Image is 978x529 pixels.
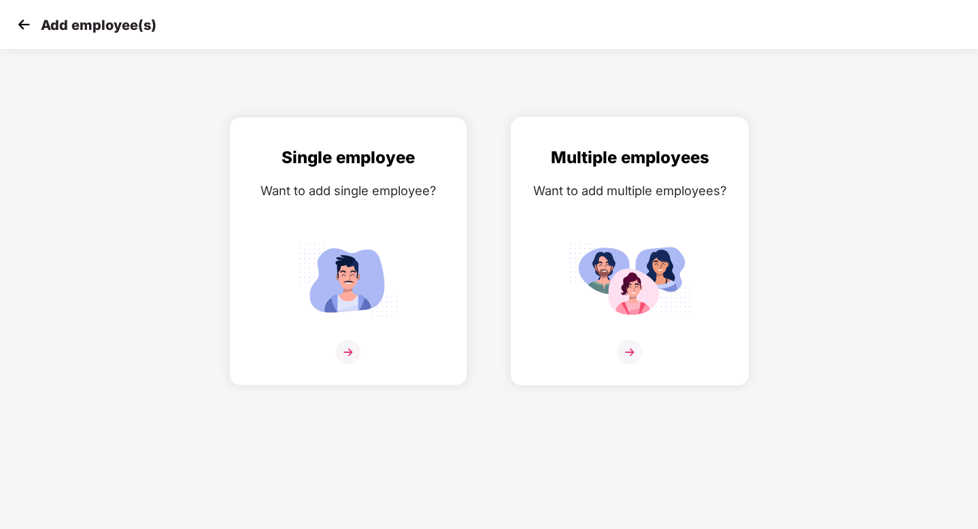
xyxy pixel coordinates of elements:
[243,181,453,201] div: Want to add single employee?
[336,340,360,364] img: svg+xml;base64,PHN2ZyB4bWxucz0iaHR0cDovL3d3dy53My5vcmcvMjAwMC9zdmciIHdpZHRoPSIzNiIgaGVpZ2h0PSIzNi...
[287,237,409,322] img: svg+xml;base64,PHN2ZyB4bWxucz0iaHR0cDovL3d3dy53My5vcmcvMjAwMC9zdmciIGlkPSJTaW5nbGVfZW1wbG95ZWUiIH...
[243,145,453,171] div: Single employee
[525,181,735,201] div: Want to add multiple employees?
[569,237,691,322] img: svg+xml;base64,PHN2ZyB4bWxucz0iaHR0cDovL3d3dy53My5vcmcvMjAwMC9zdmciIGlkPSJNdWx0aXBsZV9lbXBsb3llZS...
[14,14,34,35] img: svg+xml;base64,PHN2ZyB4bWxucz0iaHR0cDovL3d3dy53My5vcmcvMjAwMC9zdmciIHdpZHRoPSIzMCIgaGVpZ2h0PSIzMC...
[525,145,735,171] div: Multiple employees
[618,340,642,364] img: svg+xml;base64,PHN2ZyB4bWxucz0iaHR0cDovL3d3dy53My5vcmcvMjAwMC9zdmciIHdpZHRoPSIzNiIgaGVpZ2h0PSIzNi...
[41,17,156,33] p: Add employee(s)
